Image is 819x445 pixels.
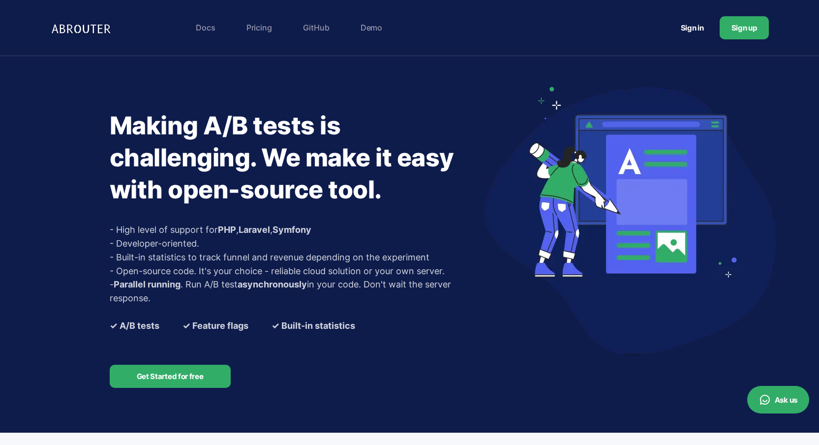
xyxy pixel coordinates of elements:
b: ✓ Built-in statistics [272,319,355,333]
button: Ask us [747,386,809,413]
a: GitHub [298,18,334,37]
b: Parallel running [114,279,181,289]
p: - Open-source code. It's your choice - reliable cloud solution or your own server. [110,264,479,278]
p: - Built-in statistics to track funnel and revenue depending on the experiment [110,251,479,264]
p: - . Run A/B test in your code. Don't wait the server response. [110,278,479,305]
a: Docs [191,18,220,37]
a: Get Started for free [110,365,231,388]
h1: Making A/B tests is challenging. We make it easy with open-source tool. [110,110,479,206]
b: ✓ Feature flags [182,319,248,333]
a: Sign in [669,19,716,37]
a: PHP [218,224,236,235]
p: - Developer-oriented. [110,237,479,251]
a: Symfony [273,224,311,235]
img: Logo [51,18,115,38]
a: Demo [356,18,387,37]
p: - High level of support for , , [110,223,479,237]
a: Laravel [239,224,270,235]
a: Sign up [720,16,769,39]
a: Pricing [242,18,277,37]
b: ✓ A/B tests [110,319,159,333]
b: asynchronously [238,279,307,289]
